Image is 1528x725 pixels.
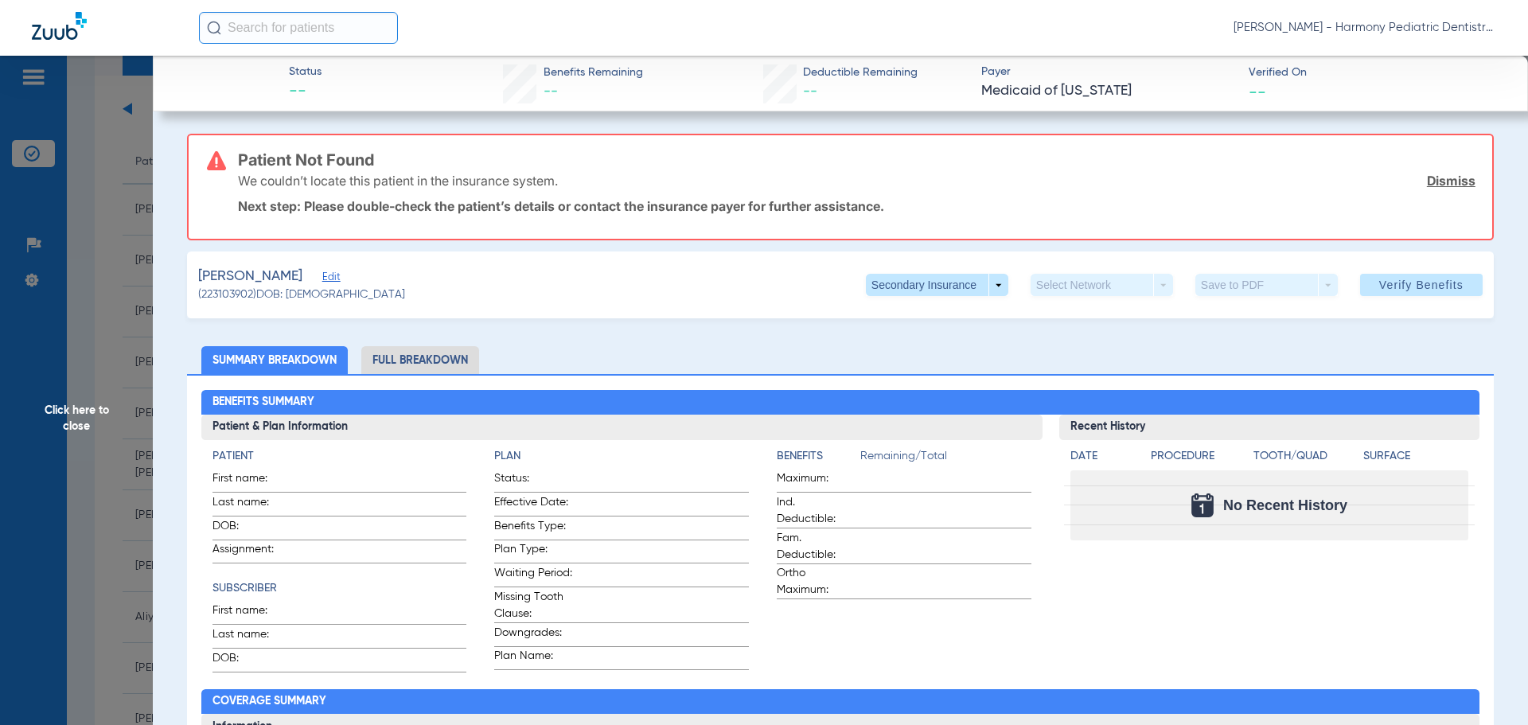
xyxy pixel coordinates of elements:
[238,173,558,189] p: We couldn’t locate this patient in the insurance system.
[1253,448,1358,470] app-breakdown-title: Tooth/Quad
[777,530,855,563] span: Fam. Deductible:
[494,589,572,622] span: Missing Tooth Clause:
[1427,173,1475,189] a: Dismiss
[289,81,322,103] span: --
[289,64,322,80] span: Status
[212,448,467,465] h4: Patient
[981,81,1235,101] span: Medicaid of [US_STATE]
[494,494,572,516] span: Effective Date:
[494,648,572,669] span: Plan Name:
[238,198,1475,214] p: Next step: Please double-check the patient’s details or contact the insurance payer for further a...
[212,494,290,516] span: Last name:
[494,518,572,540] span: Benefits Type:
[1379,279,1464,291] span: Verify Benefits
[1070,448,1137,470] app-breakdown-title: Date
[866,274,1008,296] button: Secondary Insurance
[494,448,749,465] h4: Plan
[1151,448,1248,465] h4: Procedure
[777,494,855,528] span: Ind. Deductible:
[803,64,918,81] span: Deductible Remaining
[544,84,558,99] span: --
[201,346,348,374] li: Summary Breakdown
[544,64,643,81] span: Benefits Remaining
[198,267,302,286] span: [PERSON_NAME]
[201,390,1480,415] h2: Benefits Summary
[1059,415,1480,440] h3: Recent History
[1151,448,1248,470] app-breakdown-title: Procedure
[201,689,1480,715] h2: Coverage Summary
[212,580,467,597] h4: Subscriber
[1070,448,1137,465] h4: Date
[201,415,1043,440] h3: Patient & Plan Information
[212,602,290,624] span: First name:
[777,565,855,598] span: Ortho Maximum:
[1191,493,1214,517] img: Calendar
[207,151,226,170] img: error-icon
[777,448,860,465] h4: Benefits
[199,12,398,44] input: Search for patients
[212,541,290,563] span: Assignment:
[777,448,860,470] app-breakdown-title: Benefits
[494,625,572,646] span: Downgrades:
[494,541,572,563] span: Plan Type:
[1253,448,1358,465] h4: Tooth/Quad
[981,64,1235,80] span: Payer
[1249,83,1266,99] span: --
[494,565,572,587] span: Waiting Period:
[777,470,855,492] span: Maximum:
[207,21,221,35] img: Search Icon
[1223,497,1347,513] span: No Recent History
[212,518,290,540] span: DOB:
[860,448,1031,470] span: Remaining/Total
[322,271,337,286] span: Edit
[238,152,1475,168] h3: Patient Not Found
[361,346,479,374] li: Full Breakdown
[1360,274,1483,296] button: Verify Benefits
[1234,20,1496,36] span: [PERSON_NAME] - Harmony Pediatric Dentistry Camas
[1249,64,1503,81] span: Verified On
[803,84,817,99] span: --
[1363,448,1468,470] app-breakdown-title: Surface
[1448,649,1528,725] iframe: Chat Widget
[198,286,405,303] span: (223103902) DOB: [DEMOGRAPHIC_DATA]
[32,12,87,40] img: Zuub Logo
[494,470,572,492] span: Status:
[1363,448,1468,465] h4: Surface
[212,626,290,648] span: Last name:
[212,650,290,672] span: DOB:
[212,470,290,492] span: First name:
